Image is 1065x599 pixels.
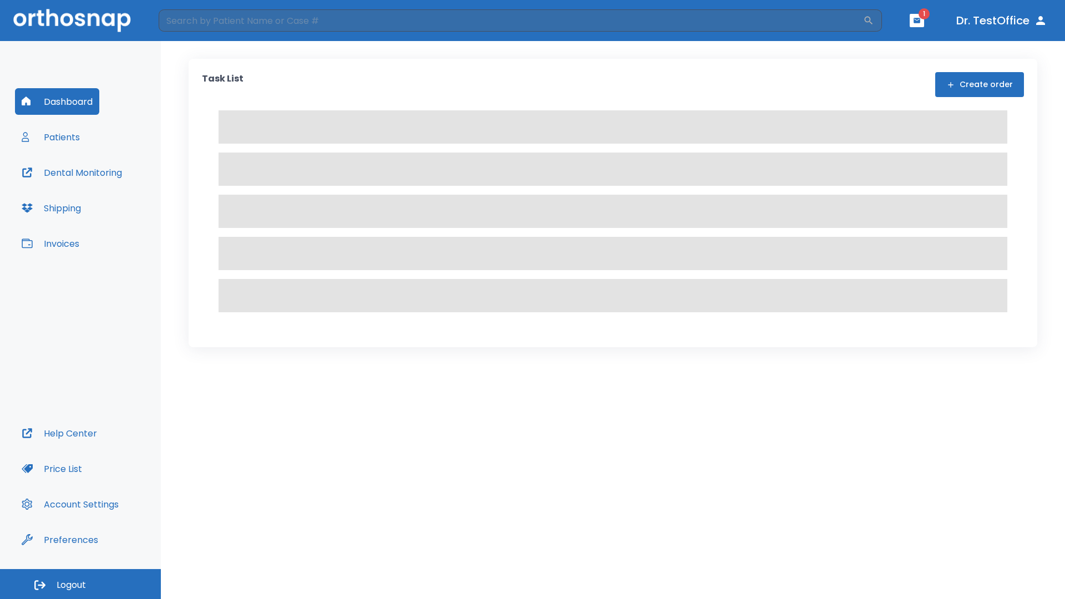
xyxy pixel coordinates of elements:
button: Account Settings [15,491,125,517]
button: Price List [15,455,89,482]
button: Help Center [15,420,104,446]
span: Logout [57,579,86,591]
input: Search by Patient Name or Case # [159,9,863,32]
span: 1 [919,8,930,19]
img: Orthosnap [13,9,131,32]
button: Patients [15,124,87,150]
button: Dr. TestOffice [952,11,1052,31]
button: Dashboard [15,88,99,115]
button: Preferences [15,526,105,553]
button: Invoices [15,230,86,257]
button: Dental Monitoring [15,159,129,186]
p: Task List [202,72,244,97]
button: Shipping [15,195,88,221]
button: Create order [935,72,1024,97]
